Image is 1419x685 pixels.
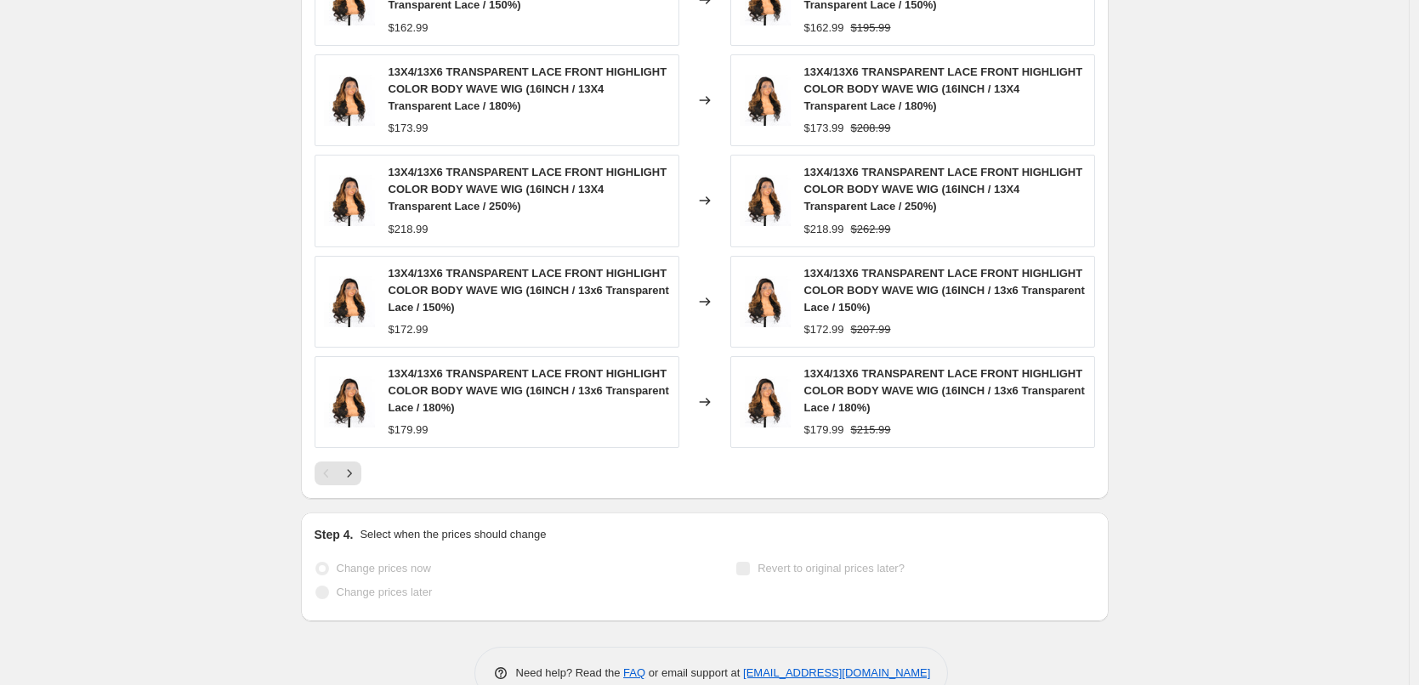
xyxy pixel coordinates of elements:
div: $162.99 [389,20,429,37]
div: $179.99 [804,422,844,439]
span: Revert to original prices later? [758,562,905,575]
img: Highlight_Ombre_Lace_Front_Wig_Human_Hair_Body_Wave_Lace_Front_Wigs_Human_Hair_Pre_Plucked_13x4_3... [324,175,375,226]
div: $162.99 [804,20,844,37]
div: $172.99 [804,321,844,338]
strike: $262.99 [851,221,891,238]
span: 13X4/13X6 TRANSPARENT LACE FRONT HIGHLIGHT COLOR BODY WAVE WIG (16INCH / 13x6 Transparent Lace / ... [389,367,669,414]
strike: $215.99 [851,422,891,439]
img: Highlight_Ombre_Lace_Front_Wig_Human_Hair_Body_Wave_Lace_Front_Wigs_Human_Hair_Pre_Plucked_13x4_3... [740,175,791,226]
a: FAQ [623,666,645,679]
button: Next [338,461,361,485]
div: $218.99 [804,221,844,238]
img: Highlight_Ombre_Lace_Front_Wig_Human_Hair_Body_Wave_Lace_Front_Wigs_Human_Hair_Pre_Plucked_13x4_3... [740,75,791,126]
span: 13X4/13X6 TRANSPARENT LACE FRONT HIGHLIGHT COLOR BODY WAVE WIG (16INCH / 13X4 Transparent Lace / ... [389,166,667,212]
a: [EMAIL_ADDRESS][DOMAIN_NAME] [743,666,930,679]
img: Highlight_Ombre_Lace_Front_Wig_Human_Hair_Body_Wave_Lace_Front_Wigs_Human_Hair_Pre_Plucked_13x4_3... [324,276,375,327]
div: $173.99 [389,120,429,137]
img: Highlight_Ombre_Lace_Front_Wig_Human_Hair_Body_Wave_Lace_Front_Wigs_Human_Hair_Pre_Plucked_13x4_3... [740,276,791,327]
span: 13X4/13X6 TRANSPARENT LACE FRONT HIGHLIGHT COLOR BODY WAVE WIG (16INCH / 13x6 Transparent Lace / ... [804,367,1085,414]
nav: Pagination [315,461,361,485]
span: Need help? Read the [516,666,624,679]
h2: Step 4. [315,526,354,543]
span: 13X4/13X6 TRANSPARENT LACE FRONT HIGHLIGHT COLOR BODY WAVE WIG (16INCH / 13x6 Transparent Lace / ... [389,267,669,314]
div: $173.99 [804,120,844,137]
span: 13X4/13X6 TRANSPARENT LACE FRONT HIGHLIGHT COLOR BODY WAVE WIG (16INCH / 13x6 Transparent Lace / ... [804,267,1085,314]
img: Highlight_Ombre_Lace_Front_Wig_Human_Hair_Body_Wave_Lace_Front_Wigs_Human_Hair_Pre_Plucked_13x4_3... [740,376,791,427]
img: Highlight_Ombre_Lace_Front_Wig_Human_Hair_Body_Wave_Lace_Front_Wigs_Human_Hair_Pre_Plucked_13x4_3... [324,75,375,126]
img: Highlight_Ombre_Lace_Front_Wig_Human_Hair_Body_Wave_Lace_Front_Wigs_Human_Hair_Pre_Plucked_13x4_3... [324,376,375,427]
span: 13X4/13X6 TRANSPARENT LACE FRONT HIGHLIGHT COLOR BODY WAVE WIG (16INCH / 13X4 Transparent Lace / ... [804,65,1083,112]
p: Select when the prices should change [360,526,546,543]
span: Change prices later [337,586,433,598]
strike: $195.99 [851,20,891,37]
div: $179.99 [389,422,429,439]
span: or email support at [645,666,743,679]
strike: $208.99 [851,120,891,137]
span: Change prices now [337,562,431,575]
div: $172.99 [389,321,429,338]
div: $218.99 [389,221,429,238]
strike: $207.99 [851,321,891,338]
span: 13X4/13X6 TRANSPARENT LACE FRONT HIGHLIGHT COLOR BODY WAVE WIG (16INCH / 13X4 Transparent Lace / ... [389,65,667,112]
span: 13X4/13X6 TRANSPARENT LACE FRONT HIGHLIGHT COLOR BODY WAVE WIG (16INCH / 13X4 Transparent Lace / ... [804,166,1083,212]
